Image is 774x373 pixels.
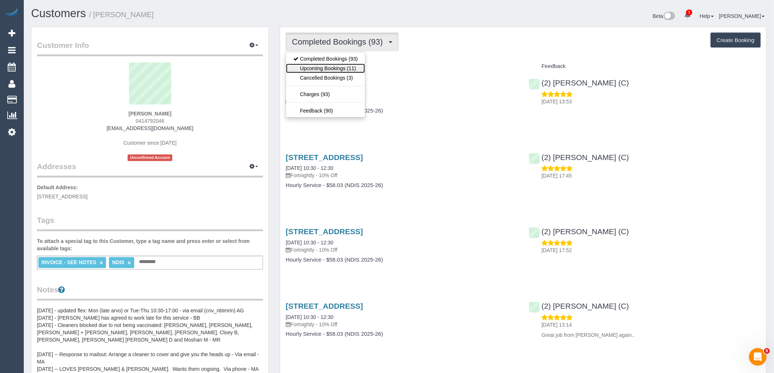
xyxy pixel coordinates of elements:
span: Customer since [DATE] [124,140,177,146]
a: [STREET_ADDRESS] [286,302,363,310]
a: (2) [PERSON_NAME] (C) [529,79,629,87]
label: To attach a special tag to this Customer, type a tag name and press enter or select from availabl... [37,237,263,252]
span: 5 [764,348,770,354]
img: Automaid Logo [4,7,19,18]
p: Fortnightly - 10% Off [286,321,518,328]
p: Great job from [PERSON_NAME] again.. [542,331,761,339]
a: Upcoming Bookings (11) [286,64,365,73]
a: [EMAIL_ADDRESS][DOMAIN_NAME] [107,125,193,131]
span: NDIS [112,259,124,265]
p: [DATE] 13:53 [542,98,761,105]
span: Completed Bookings (93) [292,37,386,46]
p: Fortnightly - 10% Off [286,172,518,179]
a: (2) [PERSON_NAME] (C) [529,227,629,236]
a: [DATE] 10:30 - 12:30 [286,165,333,171]
legend: Tags [37,215,263,231]
p: [DATE] 17:52 [542,247,761,254]
a: (2) [PERSON_NAME] (C) [529,153,629,161]
button: Create Booking [711,33,761,48]
strong: [PERSON_NAME] [128,111,171,117]
h4: Hourly Service - $58.03 (NDIS 2025-26) [286,257,518,263]
h4: Service [286,63,518,69]
h4: Hourly Service - $58.03 (NDIS 2025-26) [286,108,518,114]
span: [STREET_ADDRESS] [37,194,87,199]
a: Beta [653,13,676,19]
span: 1 [686,9,692,15]
span: Unconfirmed Account [128,155,172,161]
a: Feedback (90) [286,106,365,115]
legend: Customer Info [37,40,263,56]
a: [STREET_ADDRESS] [286,227,363,236]
span: INVOICE - SEE NOTES [41,259,96,265]
a: Cancelled Bookings (3) [286,73,365,83]
a: Completed Bookings (93) [286,54,365,64]
p: Fortnightly - 10% Off [286,98,518,105]
a: × [99,260,103,266]
a: [DATE] 10:30 - 12:30 [286,240,333,246]
p: [DATE] 13:14 [542,321,761,328]
p: Fortnightly - 10% Off [286,246,518,254]
a: (2) [PERSON_NAME] (C) [529,302,629,310]
a: [DATE] 10:30 - 12:30 [286,314,333,320]
p: [DATE] 17:45 [542,172,761,179]
img: New interface [663,12,675,21]
button: Completed Bookings (93) [286,33,398,51]
h4: Hourly Service - $58.03 (NDIS 2025-26) [286,331,518,337]
legend: Notes [37,284,263,301]
a: 1 [680,7,695,23]
iframe: Intercom live chat [749,348,767,366]
a: Customers [31,7,86,20]
h4: Feedback [529,63,761,69]
a: [PERSON_NAME] [719,13,765,19]
h4: Hourly Service - $58.03 (NDIS 2025-26) [286,182,518,189]
label: Default Address: [37,184,78,191]
small: / [PERSON_NAME] [89,11,154,19]
a: Charges (93) [286,90,365,99]
span: 0414792046 [136,118,164,124]
a: Help [700,13,714,19]
a: [STREET_ADDRESS] [286,153,363,161]
a: × [128,260,131,266]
